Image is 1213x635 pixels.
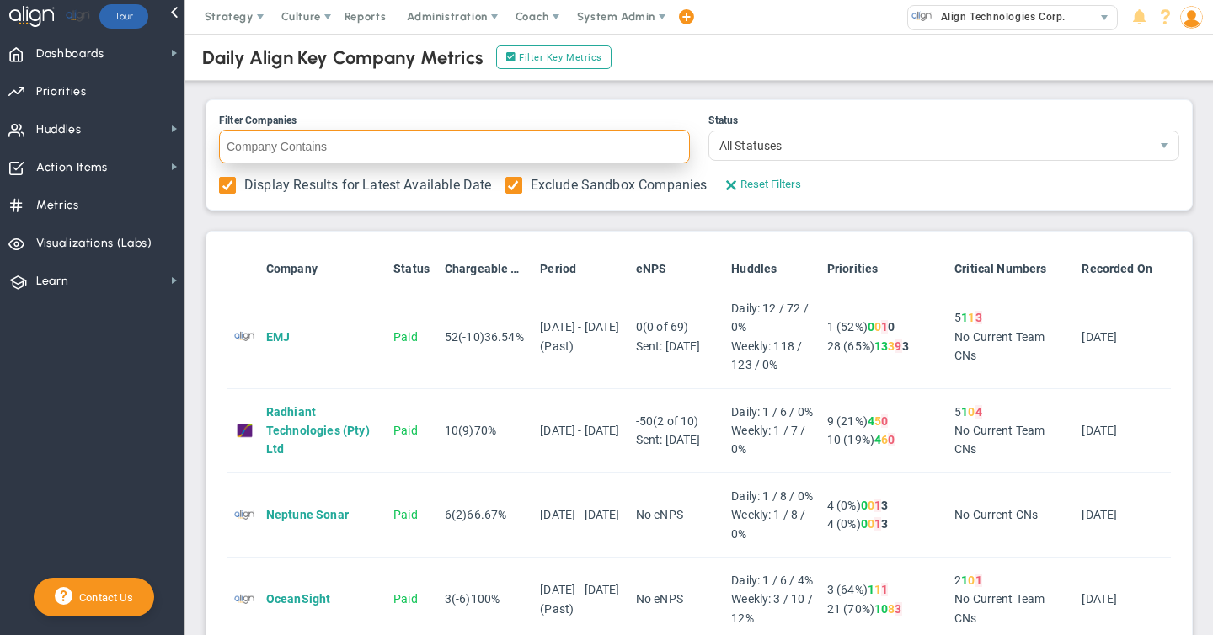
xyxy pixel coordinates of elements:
[577,10,655,23] span: System Admin
[868,583,874,596] span: 1
[954,405,1045,456] span: No Current Team CNs
[954,508,1038,521] span: No Current CNs
[874,339,888,353] span: 13
[636,414,701,446] span: eNPS Score ([Responses] of [Recipients])
[36,188,79,223] span: Metrics
[954,405,961,419] span: Company Critical Numbers in the current period.
[234,420,255,441] img: 33475.Company.photo
[438,389,534,473] td: ( ) %
[393,262,430,275] a: Status
[895,602,901,616] span: 3
[911,6,932,27] img: 10991.Company.photo
[471,592,491,606] span: Percentage of Chargeable Users Active in the past 7 days
[881,499,888,512] span: 3
[881,320,888,334] span: 1
[636,592,683,606] span: eNPS Score ([Responses] of [Recipients])
[445,592,452,606] span: Chargeable Users
[874,583,881,596] span: 1
[888,433,895,446] span: 0
[954,311,961,324] span: Company Critical Numbers in the current period.
[474,424,488,437] span: Percentage of Chargeable Users Active in the past 7 days
[902,339,909,353] span: 3
[888,320,895,334] span: 0
[36,226,152,261] span: Visualizations (Labs)
[1082,424,1117,437] span: [DATE]
[731,489,813,541] span: Huddle Count / Users In Huddles / Participation Rate in Past 7 Days
[740,178,801,196] span: Reset Filters
[968,574,975,587] span: 0
[975,311,982,324] span: 3
[234,504,255,526] img: 33479.Company.photo
[1150,131,1178,160] span: select
[861,517,868,531] span: 0
[827,339,874,353] span: All Priorities (Avg. % Complete) in current period.
[636,320,701,352] span: eNPS Score ([Responses] of [Recipients])
[36,74,87,109] span: Priorities
[393,508,418,521] span: Paid
[266,508,349,521] span: Neptune Sonar
[266,262,380,275] a: Company
[456,592,466,606] span: Change in past 7 days
[467,508,498,521] span: Percentage of Chargeable Users Active in the past 7 days
[636,508,683,521] span: eNPS Score ([Responses] of [Recipients])
[36,112,82,147] span: Huddles
[874,414,881,428] span: 5
[881,414,888,428] span: 0
[827,583,868,596] span: Company Priorities (Avg. % Complete) in current period.
[438,285,534,389] td: ( ) %
[868,499,874,512] span: 0
[975,574,982,587] span: 1
[709,131,1150,160] span: All Statuses
[881,517,888,531] span: 3
[874,602,888,616] span: 10
[393,424,418,437] span: Paid
[244,177,492,197] span: Display Results for Latest Available Date
[968,405,975,419] span: 0
[540,508,619,521] span: [DATE] - [DATE]
[36,264,68,299] span: Learn
[961,574,968,587] span: 1
[484,330,516,344] span: Percentage of Chargeable Users Active in the past 7 days
[895,339,901,353] span: 9
[1082,262,1163,275] a: Recorded On
[516,10,549,23] span: Coach
[205,10,254,23] span: Strategy
[36,150,108,185] span: Action Items
[266,330,290,344] span: EMJ
[393,330,418,344] span: Paid
[881,583,888,596] span: 1
[731,574,813,625] span: Huddle Count / Users In Huddles / Participation Rate in Past 7 Days
[874,499,881,512] span: 1
[724,253,820,285] th: Huddles
[954,574,1045,625] span: No Current Team CNs
[827,602,874,616] span: All Priorities (Avg. % Complete) in current period.
[1093,6,1117,29] span: select
[861,499,868,512] span: 0
[975,405,982,419] span: 4
[462,424,469,437] span: Change in past 7 days
[721,177,806,197] button: Reset Filters
[36,36,104,72] span: Dashboards
[820,253,948,285] th: Priorities
[266,405,370,456] span: Radhiant Technologies (Pty) Ltd
[827,433,874,446] span: All Priorities (Avg. % Complete) in current period.
[868,517,874,531] span: 0
[1082,330,1117,344] span: [DATE]
[533,253,629,285] th: Period
[731,301,809,371] span: Huddle Count / Users In Huddles / Participation Rate in Past 7 Days
[874,517,881,531] span: 1
[827,320,868,334] span: Company Priorities (Avg. % Complete) in current period.
[1082,508,1117,521] span: [DATE]
[540,320,619,352] span: [DATE] - [DATE] (Past)
[266,592,331,606] span: OceanSight
[445,508,452,521] span: Chargeable Users
[540,424,619,437] span: [DATE] - [DATE]
[868,414,874,428] span: 4
[234,326,255,347] img: 2920.Company.photo
[462,330,479,344] span: Change in past 7 days
[281,10,321,23] span: Culture
[1180,6,1203,29] img: 50249.Person.photo
[393,592,418,606] span: Paid
[540,583,619,615] span: [DATE] - [DATE] (Past)
[407,10,487,23] span: Administration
